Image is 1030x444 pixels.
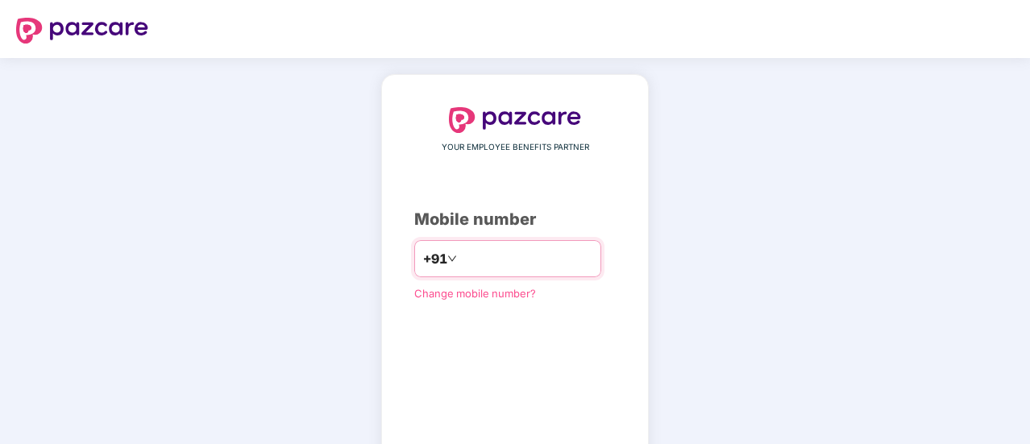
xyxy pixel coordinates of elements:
a: Change mobile number? [414,287,536,300]
span: +91 [423,249,447,269]
span: down [447,254,457,263]
img: logo [449,107,581,133]
img: logo [16,18,148,44]
div: Mobile number [414,207,616,232]
span: YOUR EMPLOYEE BENEFITS PARTNER [442,141,589,154]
